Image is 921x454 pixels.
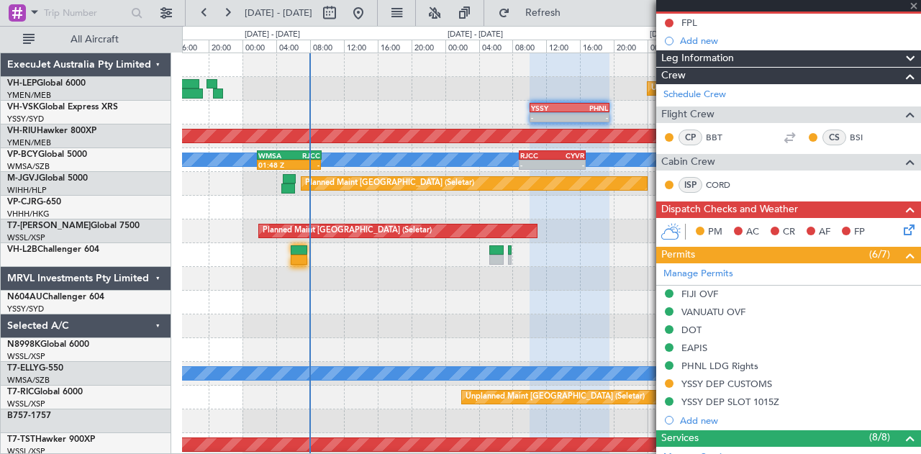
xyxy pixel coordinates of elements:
a: N604AUChallenger 604 [7,293,104,301]
div: - [531,113,570,122]
a: Schedule Crew [663,88,726,102]
a: VH-LEPGlobal 6000 [7,79,86,88]
div: Unplanned Maint Wichita (Wichita Mid-continent) [651,78,830,99]
a: VH-RIUHawker 800XP [7,127,96,135]
span: AC [746,225,759,240]
div: Add new [680,35,914,47]
div: 16:00 [580,40,614,53]
div: 08:00 [310,40,344,53]
span: Services [661,430,699,447]
button: Refresh [491,1,578,24]
div: 12:00 [546,40,580,53]
div: PHNL LDG Rights [681,360,758,372]
span: Cabin Crew [661,154,715,171]
a: WSSL/XSP [7,351,45,362]
a: WSSL/XSP [7,399,45,409]
span: All Aircraft [37,35,152,45]
a: VH-VSKGlobal Express XRS [7,103,118,112]
div: YSSY DEP SLOT 1015Z [681,396,779,408]
a: T7-[PERSON_NAME]Global 7500 [7,222,140,230]
a: VHHH/HKG [7,209,50,219]
a: YSSY/SYD [7,114,44,124]
a: T7-RICGlobal 6000 [7,388,83,396]
div: VANUATU OVF [681,306,745,318]
span: (8/8) [869,430,890,445]
div: 04:00 [479,40,513,53]
span: Permits [661,247,695,263]
div: 01:48 Z [258,160,289,169]
span: FP [854,225,865,240]
a: Manage Permits [663,267,733,281]
span: VH-LEP [7,79,37,88]
span: Dispatch Checks and Weather [661,201,798,218]
a: YSSY/SYD [7,304,44,314]
div: 00:00 [648,40,681,53]
a: WSSL/XSP [7,232,45,243]
div: Planned Maint [GEOGRAPHIC_DATA] (Seletar) [305,173,474,194]
div: 00:00 [242,40,276,53]
span: VH-RIU [7,127,37,135]
span: VP-CJR [7,198,37,206]
div: DOT [681,324,702,336]
div: Planned Maint [GEOGRAPHIC_DATA] (Seletar) [263,220,432,242]
div: WMSA [258,151,289,160]
div: Add new [680,414,914,427]
span: (6/7) [869,247,890,262]
div: CS [822,130,846,145]
a: WMSA/SZB [7,375,50,386]
div: 20:00 [614,40,648,53]
div: Unplanned Maint [GEOGRAPHIC_DATA] (Seletar) [466,386,645,408]
button: All Aircraft [16,28,156,51]
div: 12:00 [344,40,378,53]
a: YMEN/MEB [7,90,51,101]
span: M-JGVJ [7,174,39,183]
a: WMSA/SZB [7,161,50,172]
div: YSSY DEP CUSTOMS [681,378,772,390]
span: VP-BCY [7,150,38,159]
a: T7-ELLYG-550 [7,364,63,373]
span: T7-RIC [7,388,34,396]
div: RJCC [289,151,320,160]
a: M-JGVJGlobal 5000 [7,174,88,183]
a: N8998KGlobal 6000 [7,340,89,349]
div: EAPIS [681,342,707,354]
span: T7-TST [7,435,35,444]
span: VH-L2B [7,245,37,254]
div: [DATE] - [DATE] [245,29,300,41]
div: 04:00 [276,40,310,53]
span: T7-ELLY [7,364,39,373]
span: T7-[PERSON_NAME] [7,222,91,230]
div: FIJI OVF [681,288,718,300]
div: - [552,160,584,169]
div: CP [679,130,702,145]
span: N8998K [7,340,40,349]
span: N604AU [7,293,42,301]
div: FPL [681,17,697,29]
div: ISP [679,177,702,193]
span: Leg Information [661,50,734,67]
a: T7-TSTHawker 900XP [7,435,95,444]
span: VH-VSK [7,103,39,112]
a: YMEN/MEB [7,137,51,148]
div: - [289,160,320,169]
span: [DATE] - [DATE] [245,6,312,19]
a: VH-L2BChallenger 604 [7,245,99,254]
a: BSI [850,131,882,144]
div: 08:00 [512,40,546,53]
span: Refresh [513,8,573,18]
div: [DATE] - [DATE] [448,29,503,41]
span: AF [819,225,830,240]
a: VP-BCYGlobal 5000 [7,150,87,159]
div: CYVR [552,151,584,160]
a: VP-CJRG-650 [7,198,61,206]
input: Trip Number [44,2,127,24]
div: 16:00 [378,40,412,53]
div: PHNL [569,104,608,112]
a: CORD [706,178,738,191]
span: PM [708,225,722,240]
span: Flight Crew [661,106,714,123]
div: 20:00 [209,40,242,53]
div: 20:00 [412,40,445,53]
div: RJCC [520,151,552,160]
div: YSSY [531,104,570,112]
